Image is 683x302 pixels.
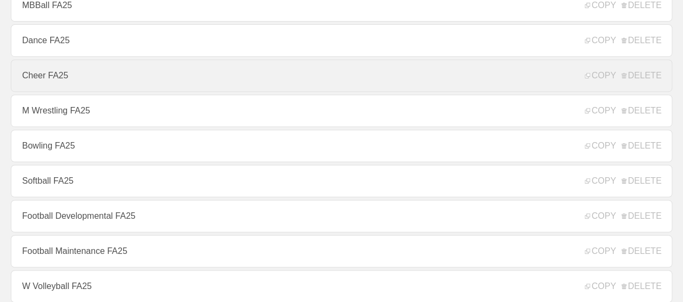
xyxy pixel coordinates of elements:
span: DELETE [621,246,661,256]
a: Dance FA25 [11,24,672,57]
a: Football Maintenance FA25 [11,235,672,267]
span: DELETE [621,1,661,10]
span: COPY [585,246,616,256]
span: DELETE [621,211,661,221]
a: Softball FA25 [11,165,672,197]
span: DELETE [621,281,661,291]
span: COPY [585,211,616,221]
a: Football Developmental FA25 [11,200,672,232]
span: COPY [585,141,616,151]
span: DELETE [621,141,661,151]
span: DELETE [621,176,661,186]
span: DELETE [621,106,661,116]
iframe: Chat Widget [629,250,683,302]
span: DELETE [621,36,661,45]
span: COPY [585,281,616,291]
a: Cheer FA25 [11,59,672,92]
span: COPY [585,176,616,186]
span: COPY [585,71,616,80]
a: Bowling FA25 [11,130,672,162]
span: COPY [585,36,616,45]
span: COPY [585,106,616,116]
a: M Wrestling FA25 [11,95,672,127]
span: DELETE [621,71,661,80]
span: COPY [585,1,616,10]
